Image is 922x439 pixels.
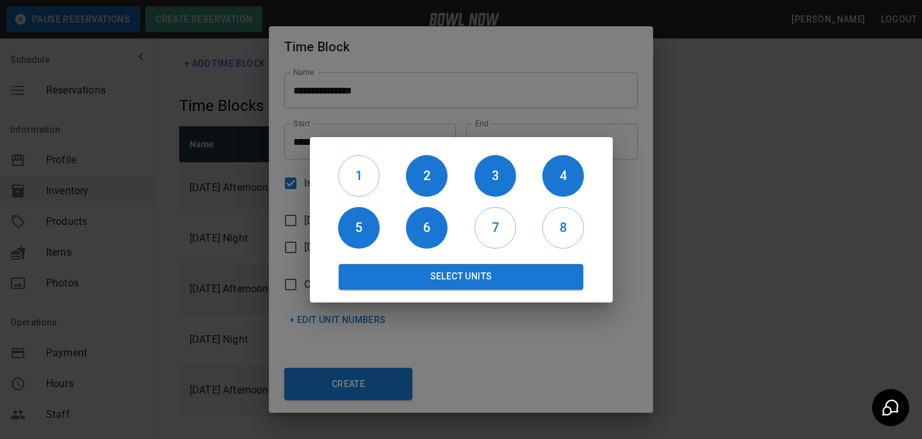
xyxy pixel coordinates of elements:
button: 8 [542,207,584,249]
h6: 6 [406,217,448,238]
button: 1 [338,155,380,197]
h6: 1 [339,165,379,186]
h6: 2 [406,165,448,186]
button: Select Units [339,264,584,290]
h6: 8 [543,217,583,238]
h6: 4 [542,165,584,186]
h6: 7 [475,217,515,238]
button: 6 [406,207,448,249]
button: 3 [474,155,516,197]
button: 5 [338,207,380,249]
h6: 5 [338,217,380,238]
h6: 3 [474,165,516,186]
button: 2 [406,155,448,197]
button: 7 [474,207,516,249]
button: 4 [542,155,584,197]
